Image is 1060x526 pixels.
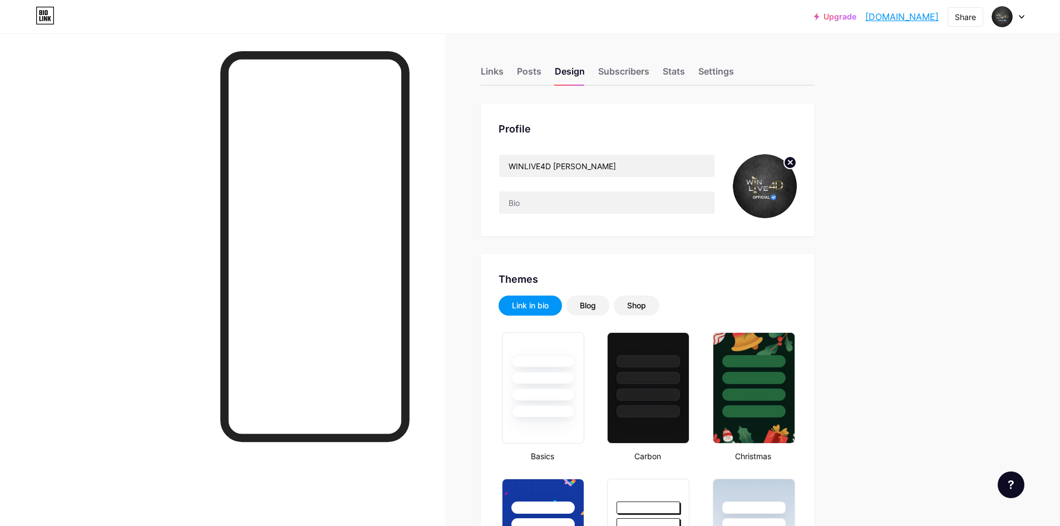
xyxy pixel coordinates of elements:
[481,65,504,85] div: Links
[598,65,649,85] div: Subscribers
[733,154,797,218] img: LUTHFIARDHI DWI NURROHMAN
[512,300,549,311] div: Link in bio
[709,450,797,462] div: Christmas
[698,65,734,85] div: Settings
[499,272,797,287] div: Themes
[814,12,856,21] a: Upgrade
[580,300,596,311] div: Blog
[555,65,585,85] div: Design
[663,65,685,85] div: Stats
[865,10,939,23] a: [DOMAIN_NAME]
[517,65,541,85] div: Posts
[499,450,586,462] div: Basics
[627,300,646,311] div: Shop
[499,155,714,177] input: Name
[604,450,691,462] div: Carbon
[992,6,1013,27] img: LUTHFIARDHI DWI NURROHMAN
[955,11,976,23] div: Share
[499,121,797,136] div: Profile
[499,191,714,214] input: Bio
